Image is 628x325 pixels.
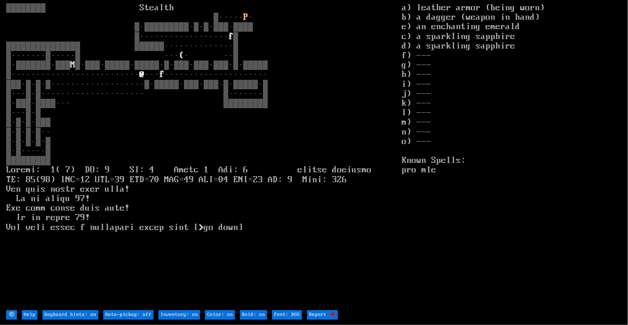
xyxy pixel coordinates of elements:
input: ⚙️ [6,310,17,320]
input: Report 🐞 [307,310,338,320]
stats: a) leather armor (being worn) b) a dagger (weapon in hand) e) an enchanting emerald c) a sparklin... [402,3,622,309]
input: Color: on [205,310,235,320]
input: Auto-pickup: off [103,310,154,320]
larn: ▒▒▒▒▒▒▒▒ Stealth ▒····· · ▒·▒▒▒▒▒▒▒▒▒·▒·▒·▒▒▒·▒▒▒▒ ▒·················· ▒ ▒▒▒▒▒▒▒▒▒▒▒▒▒▒▒ ▒▒▒▒▒▒··... [6,3,402,309]
b: > [199,223,204,232]
input: Font: DOS [272,310,302,320]
font: ( [179,51,184,60]
font: M [70,60,75,70]
input: Help [22,310,37,320]
font: P [243,12,248,22]
input: Bold: on [240,310,267,320]
font: f [228,32,233,42]
font: @ [140,70,144,79]
font: f [159,70,164,79]
input: Inventory: on [158,310,200,320]
input: Keyboard hints: on [42,310,98,320]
